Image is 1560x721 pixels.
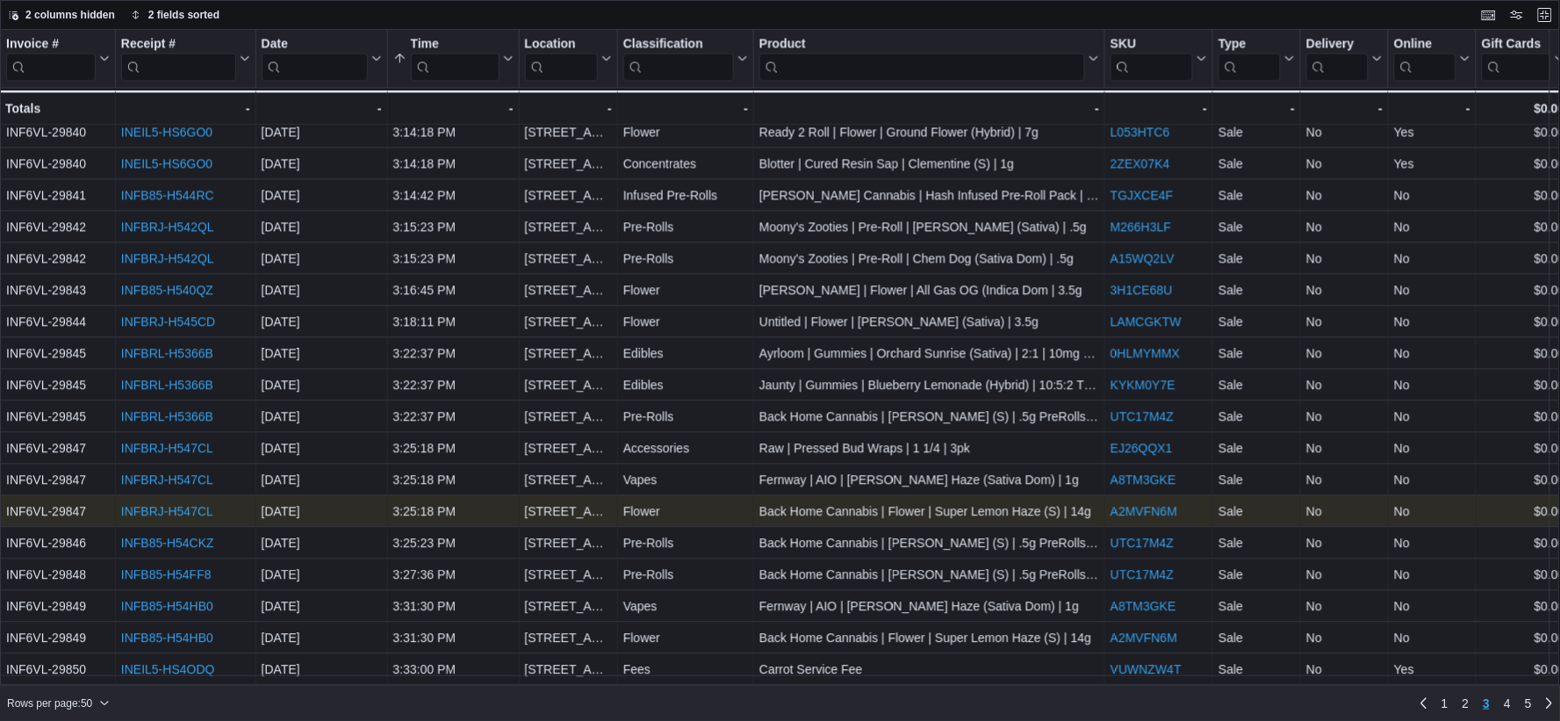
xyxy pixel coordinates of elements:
[121,220,214,234] a: INFBRJ-H542QL
[1306,37,1383,82] button: Delivery
[121,126,212,140] a: INEIL5-HS6GO0
[1394,470,1470,491] div: No
[1306,98,1383,119] div: -
[121,410,213,424] a: INFBRL-H5366B
[623,280,748,301] div: Flower
[393,249,514,270] div: 3:15:23 PM
[6,375,110,396] div: INF6VL-29845
[1394,154,1470,175] div: Yes
[411,37,500,54] div: Time
[1506,4,1528,25] button: Display options
[121,663,215,677] a: INEIL5-HS4ODQ
[1111,37,1207,82] button: SKU
[1219,375,1295,396] div: Sale
[623,185,748,206] div: Infused Pre-Rolls
[1394,375,1470,396] div: No
[1306,501,1383,523] div: No
[5,98,110,119] div: Totals
[1111,157,1170,171] a: 2ZEX07K4
[623,438,748,459] div: Accessories
[759,533,1099,554] div: Back Home Cannabis | [PERSON_NAME] (S) | .5g PreRolls | 6pk
[1306,533,1383,554] div: No
[121,568,212,582] a: INFB85-H54FF8
[262,312,382,333] div: [DATE]
[1394,98,1470,119] div: -
[1111,98,1207,119] div: -
[525,501,612,523] div: [STREET_ADDRESS]
[411,37,500,82] div: Time
[262,596,382,617] div: [DATE]
[759,37,1085,82] div: Product
[623,343,748,364] div: Edibles
[262,407,382,428] div: [DATE]
[124,4,226,25] button: 2 fields sorted
[1111,315,1182,329] a: LAMCGKTW
[6,37,96,54] div: Invoice #
[623,98,748,119] div: -
[6,185,110,206] div: INF6VL-29841
[1394,312,1470,333] div: No
[1394,37,1456,54] div: Online
[623,375,748,396] div: Edibles
[6,565,110,586] div: INF6VL-29848
[759,37,1099,82] button: Product
[6,596,110,617] div: INF6VL-29849
[393,501,514,523] div: 3:25:18 PM
[393,628,514,649] div: 3:31:30 PM
[1306,122,1383,143] div: No
[525,312,612,333] div: [STREET_ADDRESS]
[121,189,214,203] a: INFB85-H544RC
[759,343,1099,364] div: Ayrloom | Gummies | Orchard Sunrise (Sativa) | 2:1 | 10mg x 10ct
[1219,312,1295,333] div: Sale
[393,343,514,364] div: 3:22:37 PM
[1219,37,1295,82] button: Type
[121,379,213,393] a: INFBRL-H5366B
[1111,442,1173,456] a: EJ26QQX1
[121,284,213,298] a: INFB85-H540QZ
[6,343,110,364] div: INF6VL-29845
[1219,343,1295,364] div: Sale
[1306,375,1383,396] div: No
[1306,280,1383,301] div: No
[1219,407,1295,428] div: Sale
[6,407,110,428] div: INF6VL-29845
[1394,343,1470,364] div: No
[262,628,382,649] div: [DATE]
[1394,280,1470,301] div: No
[1306,249,1383,270] div: No
[759,501,1099,523] div: Back Home Cannabis | Flower | Super Lemon Haze (S) | 14g
[1219,501,1295,523] div: Sale
[262,217,382,238] div: [DATE]
[6,37,110,82] button: Invoice #
[393,122,514,143] div: 3:14:18 PM
[393,660,514,681] div: 3:33:00 PM
[1111,568,1174,582] a: UTC17M4Z
[1111,410,1174,424] a: UTC17M4Z
[1111,663,1182,677] a: VUWNZW4T
[262,154,382,175] div: [DATE]
[759,596,1099,617] div: Fernway | AIO | [PERSON_NAME] Haze (Sativa Dom) | 1g
[262,122,382,143] div: [DATE]
[1306,660,1383,681] div: No
[525,470,612,491] div: [STREET_ADDRESS]
[1111,220,1171,234] a: M266H3LF
[121,252,214,266] a: INFBRJ-H542QL
[623,596,748,617] div: Vapes
[1111,505,1177,519] a: A2MVFN6M
[262,249,382,270] div: [DATE]
[1111,347,1180,361] a: 0HLMYMMX
[121,442,213,456] a: INFBRJ-H547CL
[262,185,382,206] div: [DATE]
[525,249,612,270] div: [STREET_ADDRESS]
[759,375,1099,396] div: Jaunty | Gummies | Blueberry Lemonade (Hybrid) | 10:5:2 THC:THCV:CBC | 10mg x 10ct
[262,343,382,364] div: [DATE]
[759,37,1085,54] div: Product
[1219,98,1295,119] div: -
[1306,185,1383,206] div: No
[121,315,215,329] a: INFBRJ-H545CD
[1394,628,1470,649] div: No
[525,660,612,681] div: [STREET_ADDRESS]
[1306,470,1383,491] div: No
[1497,689,1518,717] a: Page 4 of 5
[525,533,612,554] div: [STREET_ADDRESS]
